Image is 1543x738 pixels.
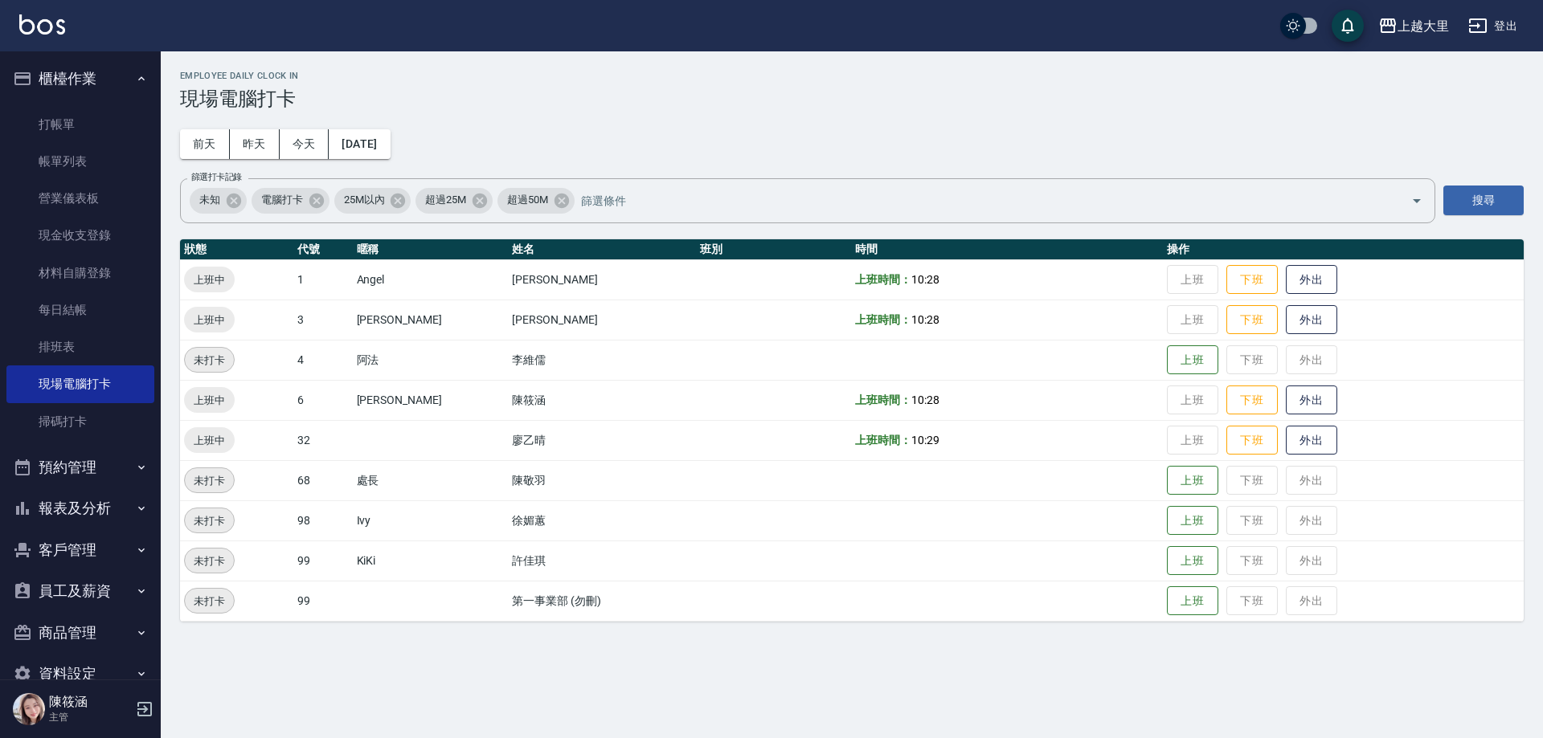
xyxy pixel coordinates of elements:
button: 搜尋 [1443,186,1524,215]
td: 32 [293,420,352,460]
td: Angel [353,259,509,300]
button: 資料設定 [6,653,154,695]
button: 上班 [1167,546,1218,576]
h3: 現場電腦打卡 [180,88,1524,110]
button: 今天 [280,129,329,159]
button: 報表及分析 [6,487,154,529]
button: 上越大里 [1372,10,1455,43]
button: 櫃檯作業 [6,58,154,100]
th: 班別 [696,239,852,260]
span: 未打卡 [185,352,234,369]
b: 上班時間： [855,313,911,326]
span: 未知 [190,192,230,208]
button: 上班 [1167,466,1218,495]
a: 現金收支登錄 [6,217,154,254]
div: 電腦打卡 [252,188,329,214]
th: 代號 [293,239,352,260]
button: 員工及薪資 [6,570,154,612]
td: [PERSON_NAME] [508,259,695,300]
button: 外出 [1286,426,1337,455]
div: 超過50M [497,188,575,214]
td: KiKi [353,540,509,581]
span: 超過50M [497,192,558,208]
td: 許佳琪 [508,540,695,581]
span: 上班中 [184,432,235,449]
span: 未打卡 [185,512,234,529]
b: 上班時間： [855,393,911,406]
p: 主管 [49,710,131,724]
th: 姓名 [508,239,695,260]
span: 上班中 [184,312,235,328]
a: 營業儀表板 [6,180,154,217]
button: 下班 [1226,426,1278,455]
button: 上班 [1167,506,1218,536]
label: 篩選打卡記錄 [191,171,242,183]
button: 外出 [1286,385,1337,415]
input: 篩選條件 [577,186,1383,214]
button: 上班 [1167,586,1218,616]
span: 25M以內 [334,192,395,208]
button: 登出 [1462,11,1524,41]
span: 電腦打卡 [252,192,313,208]
td: Ivy [353,500,509,540]
td: 處長 [353,460,509,500]
button: 客戶管理 [6,529,154,571]
button: 下班 [1226,385,1278,415]
img: Person [13,693,45,725]
b: 上班時間： [855,273,911,286]
span: 10:28 [911,273,939,286]
td: [PERSON_NAME] [353,380,509,420]
div: 未知 [190,188,247,214]
button: 上班 [1167,345,1218,375]
a: 排班表 [6,328,154,365]
th: 狀態 [180,239,293,260]
td: 徐媚蕙 [508,500,695,540]
td: 4 [293,340,352,380]
span: 上班中 [184,392,235,409]
button: 昨天 [230,129,280,159]
td: 第一事業部 (勿刪) [508,581,695,621]
td: 阿法 [353,340,509,380]
td: 6 [293,380,352,420]
button: 外出 [1286,265,1337,295]
a: 打帳單 [6,106,154,143]
a: 每日結帳 [6,292,154,328]
span: 未打卡 [185,593,234,610]
button: [DATE] [329,129,390,159]
a: 帳單列表 [6,143,154,180]
th: 時間 [851,239,1162,260]
h2: Employee Daily Clock In [180,71,1524,81]
button: 商品管理 [6,612,154,654]
td: 99 [293,540,352,581]
button: 前天 [180,129,230,159]
span: 上班中 [184,271,235,288]
img: Logo [19,14,65,35]
td: 1 [293,259,352,300]
span: 未打卡 [185,472,234,489]
a: 現場電腦打卡 [6,365,154,402]
td: 廖乙晴 [508,420,695,460]
td: 98 [293,500,352,540]
button: 下班 [1226,305,1278,335]
div: 超過25M [415,188,493,214]
td: [PERSON_NAME] [508,300,695,340]
td: [PERSON_NAME] [353,300,509,340]
td: 3 [293,300,352,340]
button: 外出 [1286,305,1337,335]
th: 暱稱 [353,239,509,260]
div: 上越大里 [1398,16,1449,36]
th: 操作 [1163,239,1524,260]
button: Open [1404,188,1430,214]
button: save [1332,10,1364,42]
b: 上班時間： [855,434,911,446]
span: 10:28 [911,393,939,406]
span: 未打卡 [185,552,234,569]
a: 材料自購登錄 [6,255,154,292]
td: 68 [293,460,352,500]
button: 預約管理 [6,446,154,488]
span: 10:29 [911,434,939,446]
span: 10:28 [911,313,939,326]
td: 李維儒 [508,340,695,380]
span: 超過25M [415,192,476,208]
button: 下班 [1226,265,1278,295]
